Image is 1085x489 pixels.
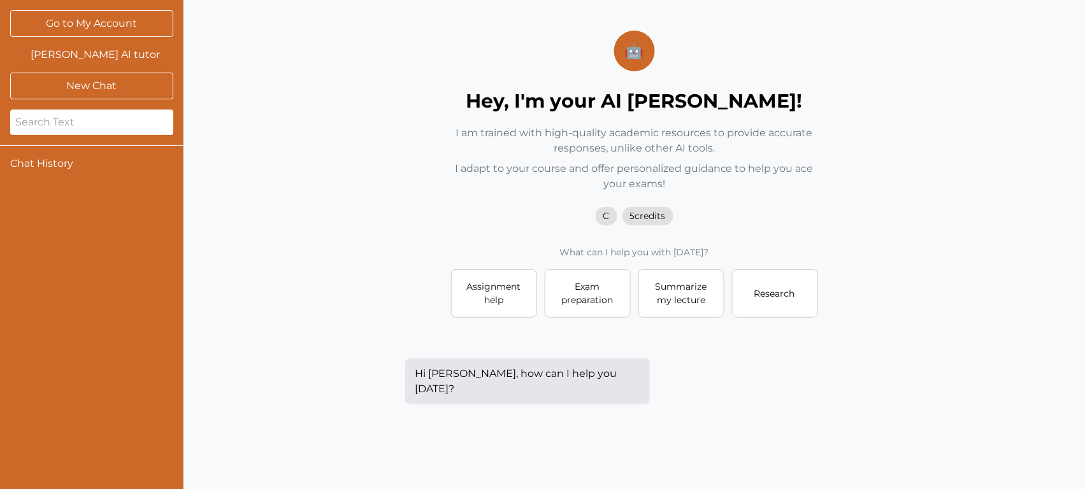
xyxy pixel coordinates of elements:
[732,269,818,318] button: Research
[10,73,173,99] button: New Chat
[596,207,617,225] span: C
[451,161,818,192] p: I adapt to your course and offer personalized guidance to help you ace your exams!
[31,47,160,62] span: [PERSON_NAME] AI tutor
[405,87,864,115] h1: Hey, I'm your AI [PERSON_NAME]!
[405,358,650,404] div: Hi [PERSON_NAME], how can I help you [DATE]?
[622,207,673,225] span: 5 credits
[638,269,724,318] button: Summarize my lecture
[451,269,537,318] button: Assignment help
[451,125,818,156] p: I am trained with high-quality academic resources to provide accurate responses, unlike other AI ...
[545,269,631,318] button: Exam preparation
[451,246,818,259] p: What can I help you with [DATE]?
[10,10,173,37] button: Go to My Account
[10,110,173,135] input: Search Text
[10,156,173,171] h3: Chat History
[625,39,644,62] span: bot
